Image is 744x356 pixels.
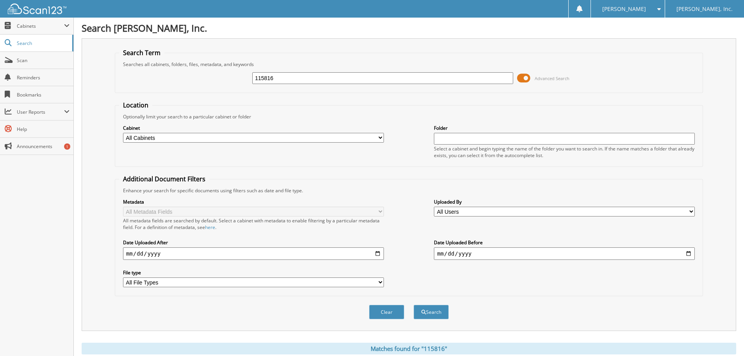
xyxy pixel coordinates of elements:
[17,109,64,115] span: User Reports
[434,199,695,205] label: Uploaded By
[434,125,695,131] label: Folder
[602,7,646,11] span: [PERSON_NAME]
[205,224,215,231] a: here
[17,40,68,47] span: Search
[17,91,70,98] span: Bookmarks
[17,57,70,64] span: Scan
[123,239,384,246] label: Date Uploaded After
[369,305,404,319] button: Clear
[17,74,70,81] span: Reminders
[17,143,70,150] span: Announcements
[119,101,152,109] legend: Location
[119,61,699,68] div: Searches all cabinets, folders, files, metadata, and keywords
[123,217,384,231] div: All metadata fields are searched by default. Select a cabinet with metadata to enable filtering b...
[434,239,695,246] label: Date Uploaded Before
[17,126,70,132] span: Help
[64,143,70,150] div: 1
[82,343,736,354] div: Matches found for "115816"
[119,113,699,120] div: Optionally limit your search to a particular cabinet or folder
[123,125,384,131] label: Cabinet
[434,247,695,260] input: end
[119,187,699,194] div: Enhance your search for specific documents using filters such as date and file type.
[676,7,733,11] span: [PERSON_NAME], Inc.
[82,21,736,34] h1: Search [PERSON_NAME], Inc.
[119,175,209,183] legend: Additional Document Filters
[17,23,64,29] span: Cabinets
[434,145,695,159] div: Select a cabinet and begin typing the name of the folder you want to search in. If the name match...
[414,305,449,319] button: Search
[119,48,164,57] legend: Search Term
[8,4,66,14] img: scan123-logo-white.svg
[123,269,384,276] label: File type
[123,199,384,205] label: Metadata
[123,247,384,260] input: start
[535,75,569,81] span: Advanced Search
